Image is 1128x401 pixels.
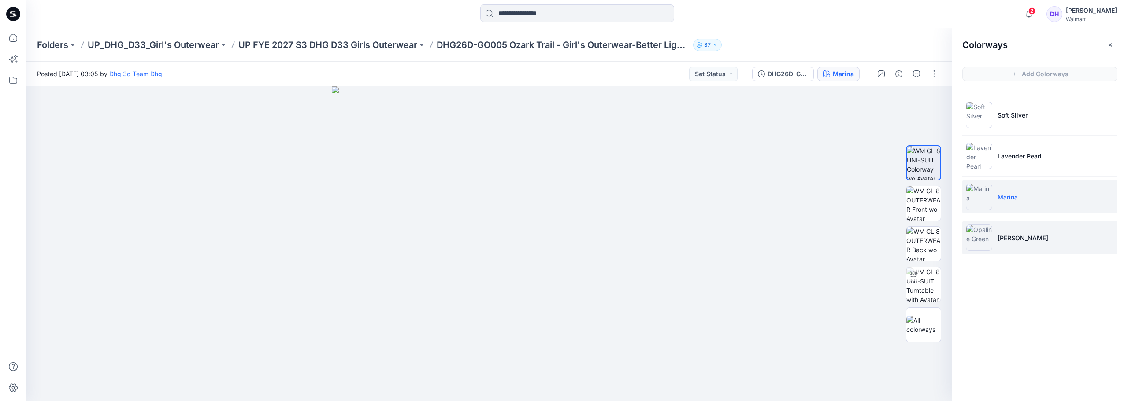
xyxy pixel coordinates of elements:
[833,69,854,79] div: Marina
[966,184,992,210] img: Marina
[1066,5,1117,16] div: [PERSON_NAME]
[906,227,941,261] img: WM GL 8 OUTERWEAR Back wo Avatar
[768,69,808,79] div: DHG26D-GO005 Ozark Trail - Girl's Outerwear-Better Lightweight Windbreaker
[998,192,1018,202] p: Marina
[817,67,860,81] button: Marina
[238,39,417,51] a: UP FYE 2027 S3 DHG D33 Girls Outerwear
[109,70,162,77] a: Dhg 3d Team Dhg
[37,69,162,78] span: Posted [DATE] 03:05 by
[752,67,814,81] button: DHG26D-GO005 Ozark Trail - Girl's Outerwear-Better Lightweight Windbreaker
[966,143,992,169] img: Lavender Pearl
[437,39,690,51] p: DHG26D-GO005 Ozark Trail - Girl's Outerwear-Better Lightweight Windbreaker
[37,39,68,51] a: Folders
[1028,7,1035,15] span: 2
[332,86,647,401] img: eyJhbGciOiJIUzI1NiIsImtpZCI6IjAiLCJzbHQiOiJzZXMiLCJ0eXAiOiJKV1QifQ.eyJkYXRhIjp7InR5cGUiOiJzdG9yYW...
[998,233,1048,243] p: [PERSON_NAME]
[998,151,1042,161] p: Lavender Pearl
[966,224,992,251] img: Opaline Green
[906,316,941,334] img: All colorways
[1046,6,1062,22] div: DH
[907,146,940,180] img: WM GL 8 UNI-SUIT Colorway wo Avatar
[906,186,941,221] img: WM GL 8 OUTERWEAR Front wo Avatar
[962,40,1008,50] h2: Colorways
[998,110,1028,120] p: Soft Silver
[892,67,906,81] button: Details
[966,102,992,128] img: Soft Silver
[704,40,711,50] p: 37
[1066,16,1117,22] div: Walmart
[906,267,941,302] img: WM GL 8 UNI-SUIT Turntable with Avatar
[88,39,219,51] a: UP_DHG_D33_Girl's Outerwear
[693,39,722,51] button: 37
